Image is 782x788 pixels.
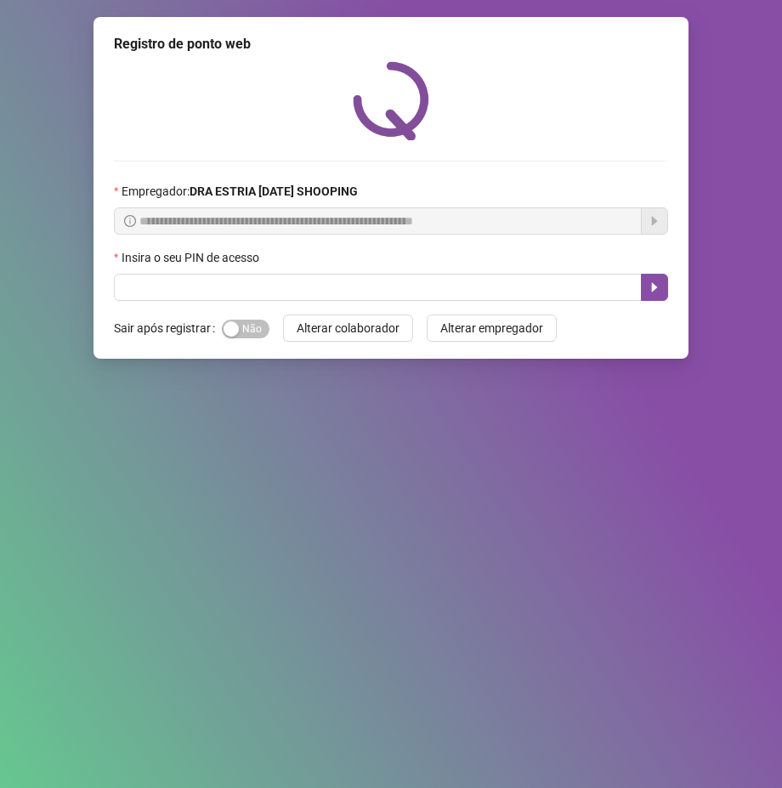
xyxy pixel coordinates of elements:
[440,319,543,337] span: Alterar empregador
[114,34,668,54] div: Registro de ponto web
[124,215,136,227] span: info-circle
[427,315,557,342] button: Alterar empregador
[114,315,222,342] label: Sair após registrar
[353,61,429,140] img: QRPoint
[122,182,358,201] span: Empregador :
[648,281,661,294] span: caret-right
[190,184,358,198] strong: DRA ESTRIA [DATE] SHOOPING
[283,315,413,342] button: Alterar colaborador
[114,248,270,267] label: Insira o seu PIN de acesso
[297,319,399,337] span: Alterar colaborador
